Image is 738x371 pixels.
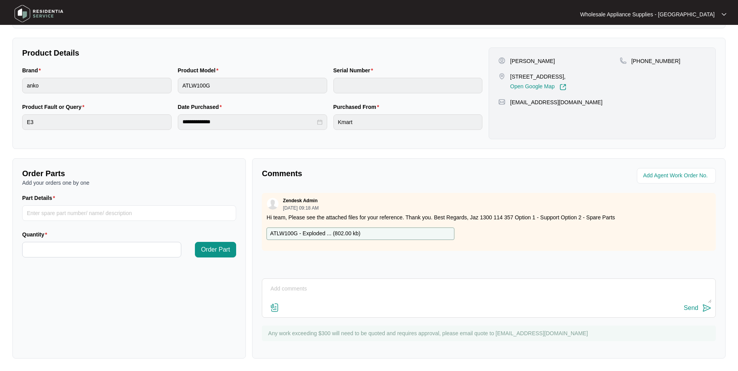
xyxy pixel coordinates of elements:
[22,205,236,221] input: Part Details
[201,245,230,254] span: Order Part
[498,73,505,80] img: map-pin
[620,57,627,64] img: map-pin
[270,229,360,238] p: ATLW100G - Exploded ... ( 802.00 kb )
[510,84,566,91] a: Open Google Map
[22,179,236,187] p: Add your orders one by one
[262,168,483,179] p: Comments
[22,66,44,74] label: Brand
[684,304,698,311] div: Send
[178,103,225,111] label: Date Purchased
[333,78,483,93] input: Serial Number
[283,198,317,204] p: Zendesk Admin
[178,66,222,74] label: Product Model
[178,78,327,93] input: Product Model
[722,12,726,16] img: dropdown arrow
[510,98,602,106] p: [EMAIL_ADDRESS][DOMAIN_NAME]
[333,103,382,111] label: Purchased From
[684,303,712,313] button: Send
[333,66,376,74] label: Serial Number
[22,231,50,238] label: Quantity
[12,2,66,25] img: residentia service logo
[643,171,711,180] input: Add Agent Work Order No.
[283,206,319,210] p: [DATE] 09:18 AM
[182,118,316,126] input: Date Purchased
[22,47,482,58] p: Product Details
[195,242,237,257] button: Order Part
[22,114,172,130] input: Product Fault or Query
[267,198,279,210] img: user.svg
[22,103,88,111] label: Product Fault or Query
[268,329,712,337] p: Any work exceeding $300 will need to be quoted and requires approval, please email quote to [EMAI...
[559,84,566,91] img: Link-External
[631,57,680,65] p: [PHONE_NUMBER]
[510,73,566,80] p: [STREET_ADDRESS],
[333,114,483,130] input: Purchased From
[22,168,236,179] p: Order Parts
[266,213,711,221] p: Hi team, Please see the attached files for your reference. Thank you. Best Regards, Jaz 1300 114 ...
[23,242,181,257] input: Quantity
[22,194,58,202] label: Part Details
[498,98,505,105] img: map-pin
[22,78,172,93] input: Brand
[510,57,555,65] p: [PERSON_NAME]
[580,10,715,18] p: Wholesale Appliance Supplies - [GEOGRAPHIC_DATA]
[270,303,279,312] img: file-attachment-doc.svg
[702,303,712,313] img: send-icon.svg
[498,57,505,64] img: user-pin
